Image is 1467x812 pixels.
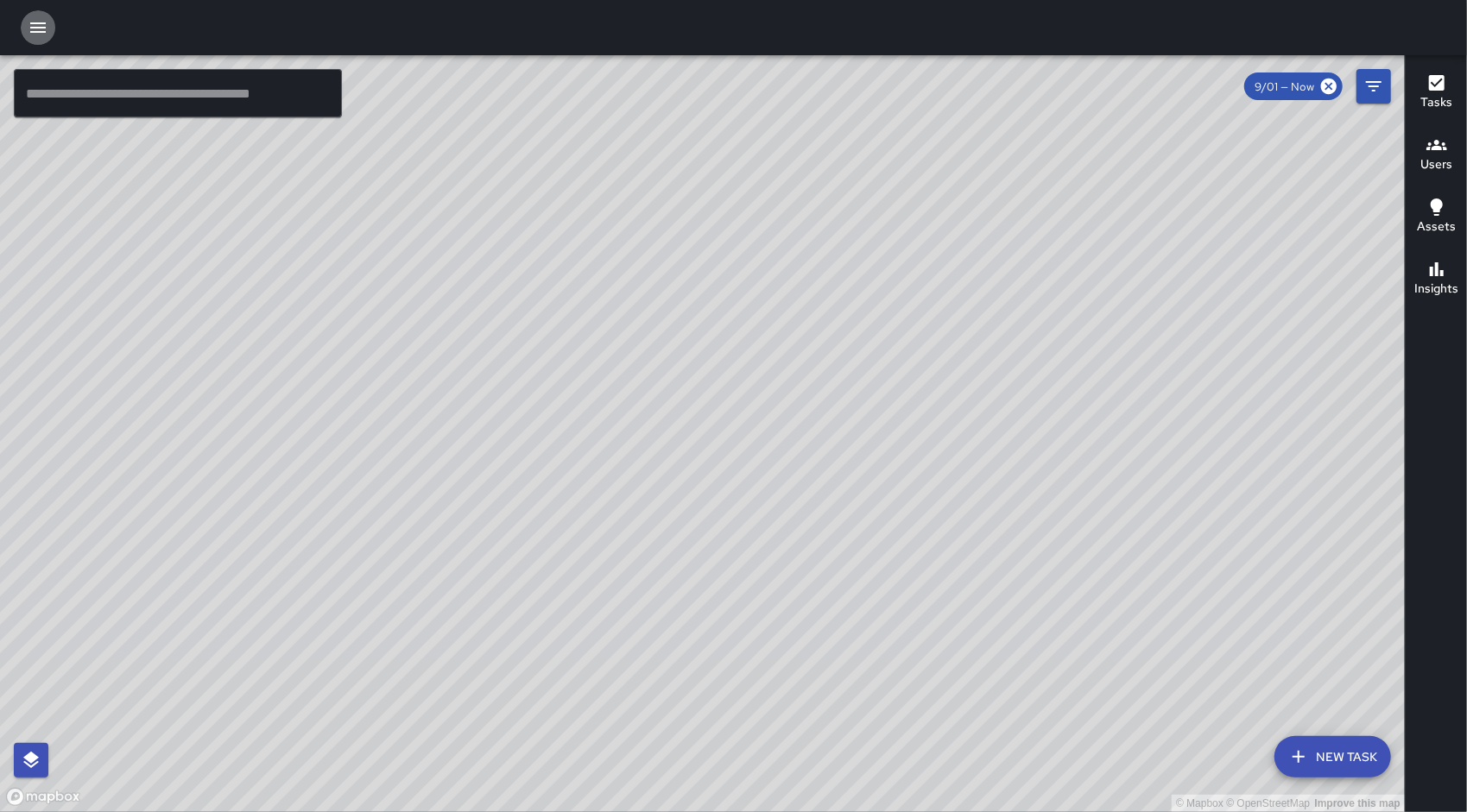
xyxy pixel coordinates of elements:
button: Filters [1356,69,1391,104]
button: Tasks [1406,62,1467,124]
h6: Users [1420,155,1452,174]
button: New Task [1274,736,1391,777]
h6: Tasks [1420,93,1452,112]
button: Insights [1406,249,1467,311]
h6: Assets [1417,217,1456,236]
div: 9/01 — Now [1244,72,1343,100]
button: Users [1406,124,1467,186]
h6: Insights [1414,280,1458,299]
button: Assets [1406,186,1467,249]
span: 9/01 — Now [1244,79,1325,94]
